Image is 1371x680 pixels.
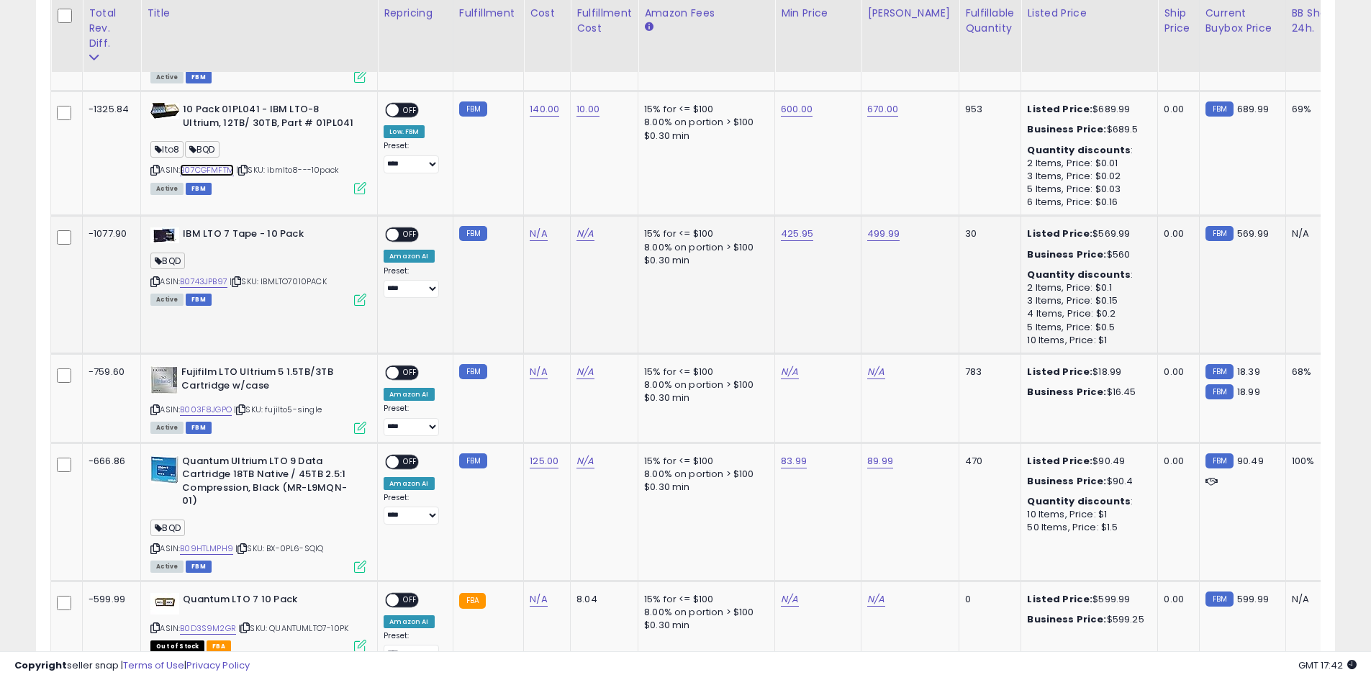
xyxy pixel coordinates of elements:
div: $90.49 [1027,455,1146,468]
small: FBM [459,226,487,241]
b: 10 Pack 01PL041 - IBM LTO-8 Ultrium, 12TB/ 30TB, Part # 01PL041 [183,103,358,133]
div: 15% for <= $100 [644,455,764,468]
span: All listings currently available for purchase on Amazon [150,294,184,306]
span: OFF [399,594,422,606]
img: 31tUAncZRQL._SL40_.jpg [150,593,179,615]
a: 499.99 [867,227,900,241]
small: FBM [459,101,487,117]
div: : [1027,144,1146,157]
small: FBM [1205,453,1234,468]
div: ASIN: [150,455,366,571]
div: $90.4 [1027,475,1146,488]
small: FBM [459,364,487,379]
div: 8.00% on portion > $100 [644,606,764,619]
div: 100% [1292,455,1339,468]
a: 600.00 [781,102,813,117]
div: $0.30 min [644,254,764,267]
b: Business Price: [1027,474,1106,488]
span: All listings currently available for purchase on Amazon [150,71,184,83]
b: Listed Price: [1027,365,1092,378]
div: Preset: [384,493,442,525]
span: lto8 [150,141,184,158]
div: 68% [1292,366,1339,378]
b: Quantum Ultrium LTO 9 Data Cartridge 18TB Native / 45TB 2.5:1 Compression, Black (MR-L9MQN-01) [182,455,357,512]
span: | SKU: ibmlto8---10pack [236,164,339,176]
div: Listed Price [1027,6,1151,21]
div: 50 Items, Price: $1.5 [1027,521,1146,534]
a: Privacy Policy [186,658,250,672]
a: 10.00 [576,102,599,117]
div: $0.30 min [644,481,764,494]
span: 569.99 [1237,227,1269,240]
div: Preset: [384,266,442,299]
div: -599.99 [89,593,130,606]
span: BQD [150,520,185,536]
div: BB Share 24h. [1292,6,1344,36]
div: 0 [965,593,1010,606]
a: B003F8JGPO [180,404,232,416]
div: $689.99 [1027,103,1146,116]
div: 0.00 [1164,366,1187,378]
b: Quantity discounts [1027,494,1131,508]
small: FBA [459,593,486,609]
span: FBM [186,294,212,306]
a: N/A [530,227,547,241]
b: Business Price: [1027,122,1106,136]
span: FBM [186,422,212,434]
span: 18.39 [1237,365,1260,378]
a: N/A [576,365,594,379]
div: : [1027,268,1146,281]
b: Listed Price: [1027,454,1092,468]
small: FBM [1205,591,1234,607]
small: FBM [1205,101,1234,117]
div: 8.00% on portion > $100 [644,378,764,391]
span: OFF [399,455,422,468]
div: $0.30 min [644,130,764,142]
a: N/A [781,592,798,607]
a: N/A [576,454,594,468]
img: 41ou3orMI+L._SL40_.jpg [150,227,179,243]
div: 30 [965,227,1010,240]
strong: Copyright [14,658,67,672]
div: Ship Price [1164,6,1193,36]
div: Amazon AI [384,615,434,628]
span: OFF [399,229,422,241]
b: Quantity discounts [1027,143,1131,157]
div: Preset: [384,631,442,663]
div: : [1027,495,1146,508]
a: B0D3S9M2GR [180,622,236,635]
small: FBM [1205,364,1234,379]
div: Cost [530,6,564,21]
a: 89.99 [867,454,893,468]
div: 8.00% on portion > $100 [644,468,764,481]
a: N/A [530,592,547,607]
span: BQD [185,141,220,158]
div: ASIN: [150,227,366,304]
div: 6 Items, Price: $0.16 [1027,196,1146,209]
a: B07CGFMFTM [180,164,234,176]
span: FBM [186,71,212,83]
div: 0.00 [1164,593,1187,606]
div: Min Price [781,6,855,21]
div: 8.00% on portion > $100 [644,116,764,129]
span: | SKU: IBMLTO7010PACK [230,276,327,287]
span: | SKU: BX-0PL6-SQIQ [235,543,323,554]
div: ASIN: [150,593,366,651]
div: 8.00% on portion > $100 [644,241,764,254]
div: 10 Items, Price: $1 [1027,334,1146,347]
span: 2025-09-15 17:42 GMT [1298,658,1357,672]
div: 8.04 [576,593,627,606]
div: $0.30 min [644,391,764,404]
b: Listed Price: [1027,592,1092,606]
div: ASIN: [150,103,366,193]
a: 125.00 [530,454,558,468]
b: Business Price: [1027,248,1106,261]
div: $599.99 [1027,593,1146,606]
a: Terms of Use [123,658,184,672]
a: 670.00 [867,102,898,117]
small: Amazon Fees. [644,21,653,34]
b: Quantity discounts [1027,268,1131,281]
a: 140.00 [530,102,559,117]
div: Repricing [384,6,447,21]
div: Current Buybox Price [1205,6,1280,36]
